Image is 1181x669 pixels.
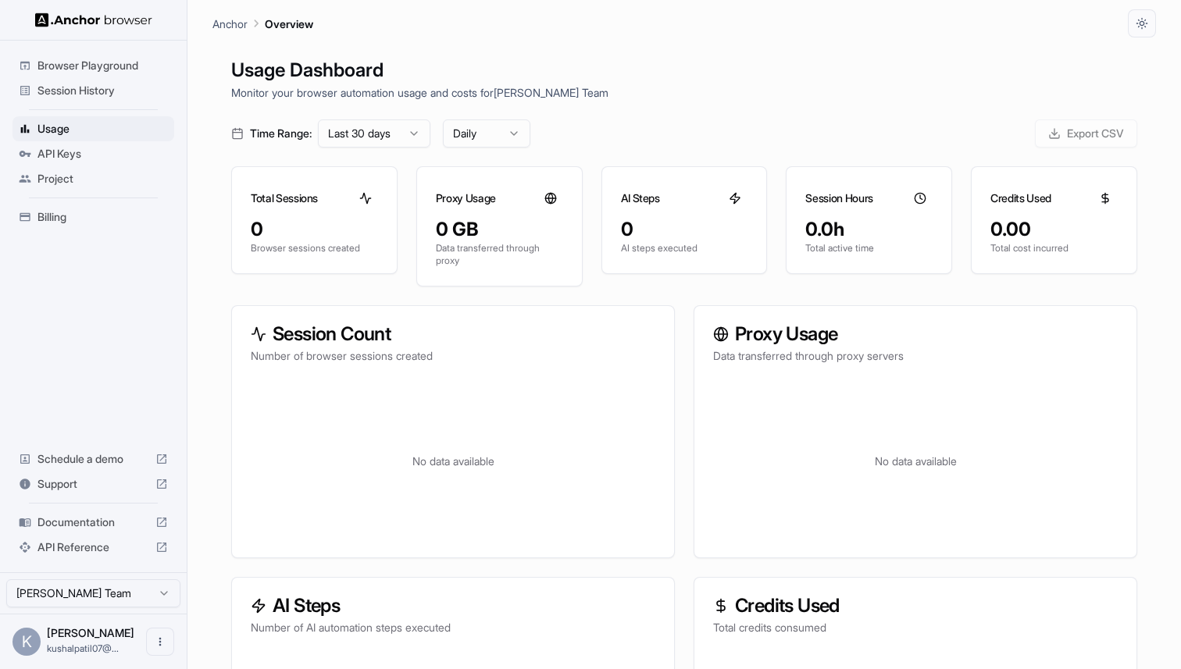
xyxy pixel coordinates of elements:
div: Project [12,166,174,191]
span: Billing [37,209,168,225]
span: Schedule a demo [37,451,149,467]
p: Data transferred through proxy servers [713,348,1118,364]
div: 0 GB [436,217,563,242]
h3: Proxy Usage [713,325,1118,343]
h3: Proxy Usage [436,190,496,206]
h3: AI Steps [251,596,655,615]
span: Session History [37,83,168,98]
h1: Usage Dashboard [231,56,1137,84]
div: Schedule a demo [12,447,174,472]
p: Total credits consumed [713,620,1118,635]
p: Monitor your browser automation usage and costs for [PERSON_NAME] Team [231,84,1137,101]
div: Browser Playground [12,53,174,78]
div: 0.0h [805,217,933,242]
div: Documentation [12,510,174,535]
p: Total cost incurred [990,242,1118,254]
div: Session History [12,78,174,103]
p: Number of AI automation steps executed [251,620,655,635]
p: Overview [265,16,313,32]
h3: AI Steps [621,190,660,206]
h3: Total Sessions [251,190,318,206]
p: Anchor [212,16,248,32]
span: Support [37,476,149,492]
span: Time Range: [250,126,312,141]
div: API Reference [12,535,174,560]
p: AI steps executed [621,242,748,254]
div: Support [12,472,174,496]
span: Documentation [37,514,149,530]
button: Open menu [146,628,174,656]
h3: Session Hours [805,190,872,206]
img: Anchor Logo [35,12,152,27]
div: API Keys [12,141,174,166]
div: Usage [12,116,174,141]
div: 0 [621,217,748,242]
p: Total active time [805,242,933,254]
span: Browser Playground [37,58,168,73]
span: Kushal Patil [47,626,134,639]
div: 0 [251,217,378,242]
h3: Credits Used [713,596,1118,615]
span: kushalpatil07@gmail.com [47,642,119,654]
h3: Credits Used [990,190,1051,206]
div: K [12,628,41,656]
p: Data transferred through proxy [436,242,563,267]
span: API Reference [37,539,149,555]
div: No data available [251,383,655,539]
span: Project [37,171,168,187]
div: Billing [12,205,174,230]
h3: Session Count [251,325,655,343]
p: Number of browser sessions created [251,348,655,364]
nav: breadcrumb [212,15,313,32]
p: Browser sessions created [251,242,378,254]
span: Usage [37,121,168,137]
span: API Keys [37,146,168,162]
div: 0.00 [990,217,1118,242]
div: No data available [713,383,1118,539]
